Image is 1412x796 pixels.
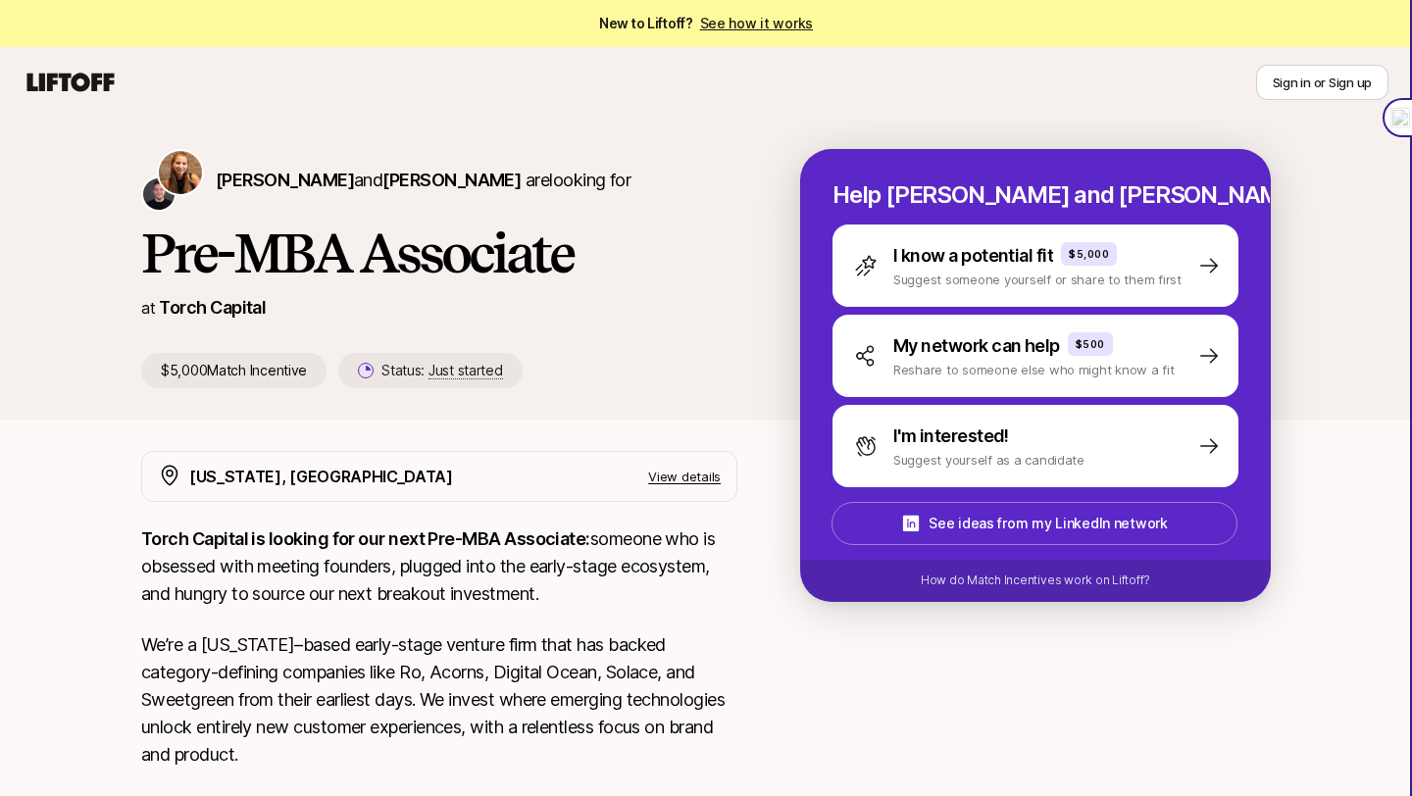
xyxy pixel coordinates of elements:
[429,362,503,379] span: Just started
[893,360,1175,379] p: Reshare to someone else who might know a fit
[700,15,814,31] a: See how it works
[893,423,1009,450] p: I'm interested!
[159,297,266,318] a: Torch Capital
[141,224,737,282] h1: Pre-MBA Associate
[216,170,354,190] span: [PERSON_NAME]
[893,270,1182,289] p: Suggest someone yourself or share to them first
[832,181,1238,209] p: Help [PERSON_NAME] and [PERSON_NAME] hire
[141,353,327,388] p: $5,000 Match Incentive
[382,170,521,190] span: [PERSON_NAME]
[599,12,813,35] span: New to Liftoff?
[832,502,1237,545] button: See ideas from my LinkedIn network
[141,631,737,769] p: We’re a [US_STATE]–based early-stage venture firm that has backed category-defining companies lik...
[381,359,502,382] p: Status:
[141,528,590,549] strong: Torch Capital is looking for our next Pre-MBA Associate:
[354,170,521,190] span: and
[189,464,453,489] p: [US_STATE], [GEOGRAPHIC_DATA]
[893,242,1053,270] p: I know a potential fit
[141,525,737,608] p: someone who is obsessed with meeting founders, plugged into the early-stage ecosystem, and hungry...
[893,332,1060,360] p: My network can help
[1256,65,1388,100] button: Sign in or Sign up
[921,572,1150,589] p: How do Match Incentives work on Liftoff?
[216,167,630,194] p: are looking for
[143,178,175,210] img: Christopher Harper
[893,450,1084,470] p: Suggest yourself as a candidate
[1076,336,1105,352] p: $500
[929,512,1167,535] p: See ideas from my LinkedIn network
[1069,246,1109,262] p: $5,000
[648,467,721,486] p: View details
[159,151,202,194] img: Katie Reiner
[141,295,155,321] p: at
